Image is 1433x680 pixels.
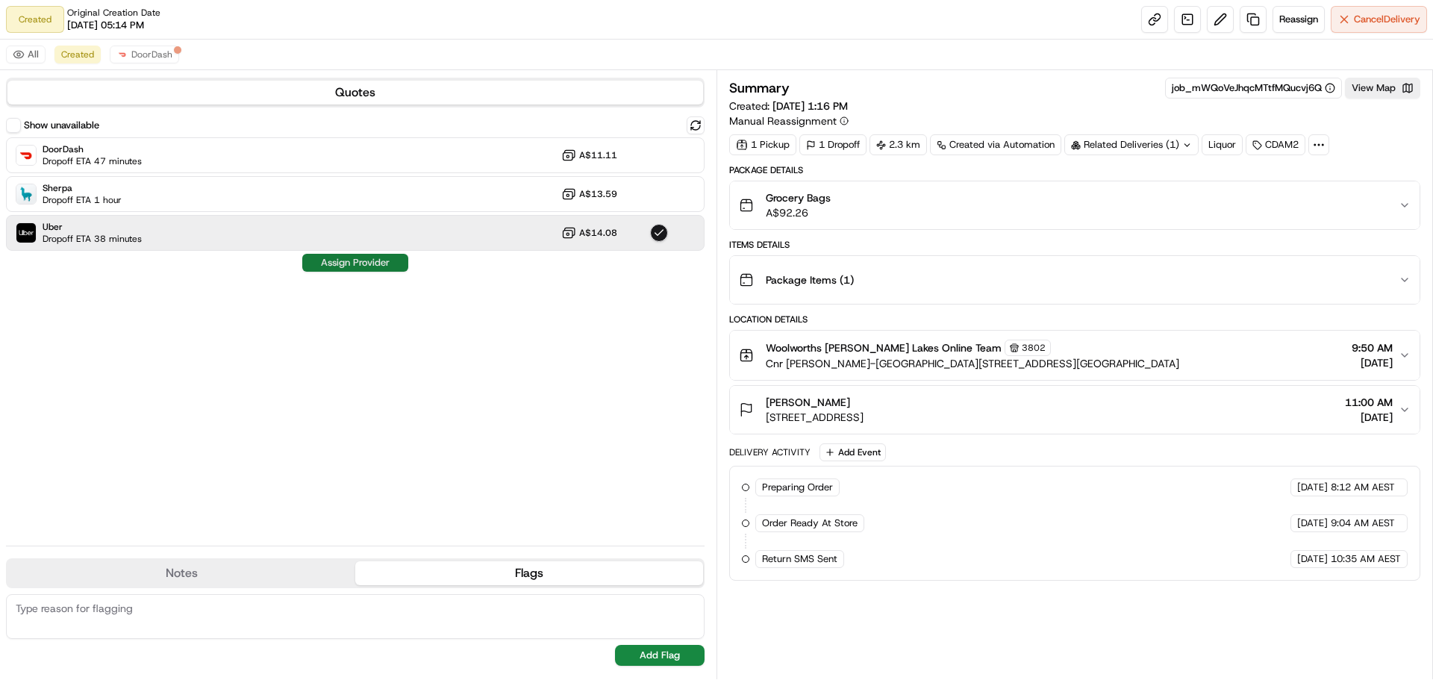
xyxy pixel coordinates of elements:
[16,184,36,204] img: Sherpa
[1297,481,1328,494] span: [DATE]
[729,99,848,113] span: Created:
[43,194,122,206] span: Dropoff ETA 1 hour
[579,149,617,161] span: A$11.11
[54,46,101,63] button: Created
[561,225,617,240] button: A$14.08
[730,331,1420,380] button: Woolworths [PERSON_NAME] Lakes Online Team3802Cnr [PERSON_NAME]-[GEOGRAPHIC_DATA][STREET_ADDRESS]...
[561,187,617,202] button: A$13.59
[1246,134,1305,155] div: CDAM2
[6,46,46,63] button: All
[1331,6,1427,33] button: CancelDelivery
[766,190,831,205] span: Grocery Bags
[729,134,796,155] div: 1 Pickup
[772,99,848,113] span: [DATE] 1:16 PM
[819,443,886,461] button: Add Event
[131,49,172,60] span: DoorDash
[1172,81,1335,95] button: job_mWQoVeJhqcMTtfMQucvj6Q
[7,561,355,585] button: Notes
[67,7,160,19] span: Original Creation Date
[1331,517,1395,530] span: 9:04 AM AEST
[729,446,811,458] div: Delivery Activity
[579,227,617,239] span: A$14.08
[43,155,142,167] span: Dropoff ETA 47 minutes
[762,517,858,530] span: Order Ready At Store
[766,356,1179,371] span: Cnr [PERSON_NAME]-[GEOGRAPHIC_DATA][STREET_ADDRESS][GEOGRAPHIC_DATA]
[1279,13,1318,26] span: Reassign
[730,386,1420,434] button: [PERSON_NAME][STREET_ADDRESS]11:00 AM[DATE]
[730,181,1420,229] button: Grocery BagsA$92.26
[1273,6,1325,33] button: Reassign
[16,146,36,165] img: DoorDash
[43,143,142,155] span: DoorDash
[579,188,617,200] span: A$13.59
[729,239,1420,251] div: Items Details
[1022,342,1046,354] span: 3802
[1202,134,1243,155] div: Liquor
[1345,395,1393,410] span: 11:00 AM
[1297,552,1328,566] span: [DATE]
[1345,78,1420,99] button: View Map
[43,233,142,245] span: Dropoff ETA 38 minutes
[1352,340,1393,355] span: 9:50 AM
[729,164,1420,176] div: Package Details
[1064,134,1199,155] div: Related Deliveries (1)
[67,19,144,32] span: [DATE] 05:14 PM
[766,395,850,410] span: [PERSON_NAME]
[116,49,128,60] img: doordash_logo_v2.png
[762,481,833,494] span: Preparing Order
[729,314,1420,325] div: Location Details
[561,148,617,163] button: A$11.11
[7,81,703,105] button: Quotes
[355,561,703,585] button: Flags
[1297,517,1328,530] span: [DATE]
[766,340,1002,355] span: Woolworths [PERSON_NAME] Lakes Online Team
[24,119,99,132] label: Show unavailable
[110,46,179,63] button: DoorDash
[762,552,837,566] span: Return SMS Sent
[1345,410,1393,425] span: [DATE]
[302,254,408,272] button: Assign Provider
[766,205,831,220] span: A$92.26
[730,256,1420,304] button: Package Items (1)
[1331,481,1395,494] span: 8:12 AM AEST
[870,134,927,155] div: 2.3 km
[1352,355,1393,370] span: [DATE]
[766,272,854,287] span: Package Items ( 1 )
[61,49,94,60] span: Created
[799,134,867,155] div: 1 Dropoff
[16,223,36,243] img: Uber
[43,221,142,233] span: Uber
[930,134,1061,155] a: Created via Automation
[615,645,705,666] button: Add Flag
[729,81,790,95] h3: Summary
[43,182,122,194] span: Sherpa
[1331,552,1401,566] span: 10:35 AM AEST
[766,410,864,425] span: [STREET_ADDRESS]
[1354,13,1420,26] span: Cancel Delivery
[729,113,837,128] span: Manual Reassignment
[729,113,849,128] button: Manual Reassignment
